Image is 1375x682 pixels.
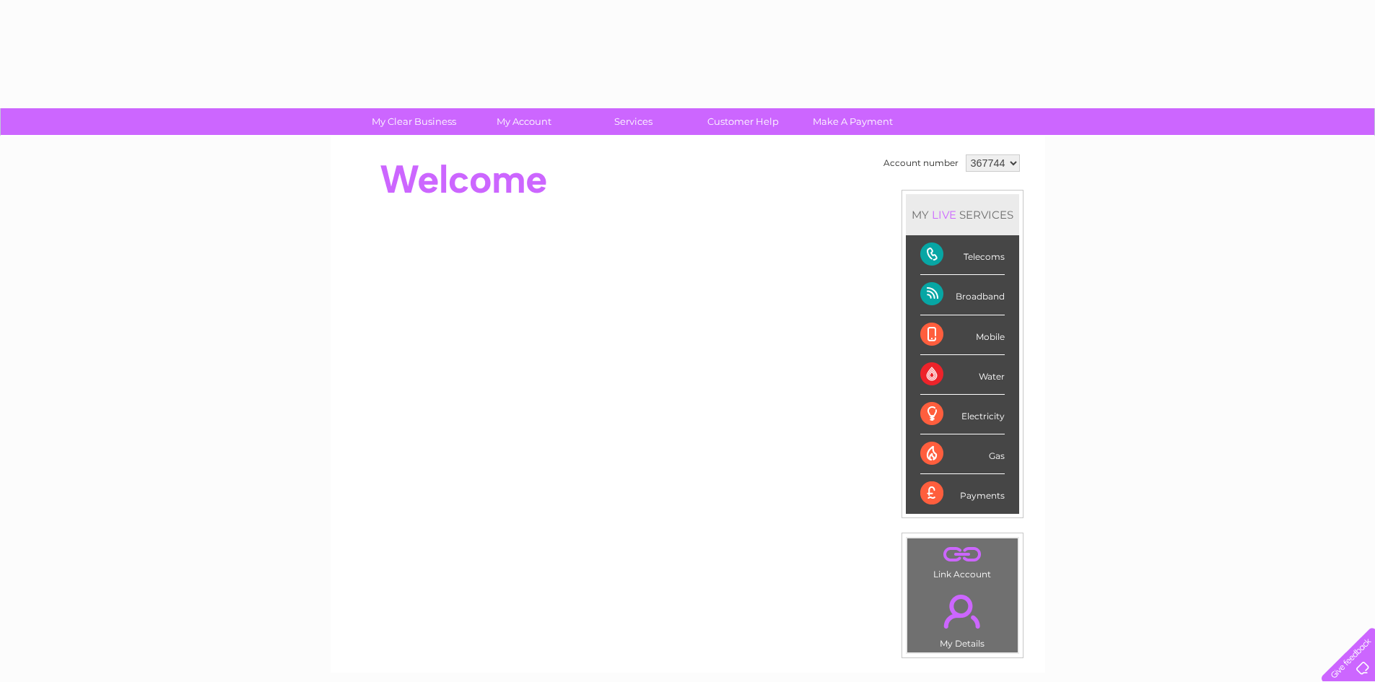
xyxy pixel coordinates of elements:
[911,542,1014,567] a: .
[574,108,693,135] a: Services
[920,315,1005,355] div: Mobile
[920,235,1005,275] div: Telecoms
[906,194,1019,235] div: MY SERVICES
[907,538,1018,583] td: Link Account
[929,208,959,222] div: LIVE
[920,434,1005,474] div: Gas
[354,108,473,135] a: My Clear Business
[880,151,962,175] td: Account number
[920,395,1005,434] div: Electricity
[920,355,1005,395] div: Water
[920,275,1005,315] div: Broadband
[793,108,912,135] a: Make A Payment
[911,586,1014,637] a: .
[684,108,803,135] a: Customer Help
[907,582,1018,653] td: My Details
[464,108,583,135] a: My Account
[920,474,1005,513] div: Payments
